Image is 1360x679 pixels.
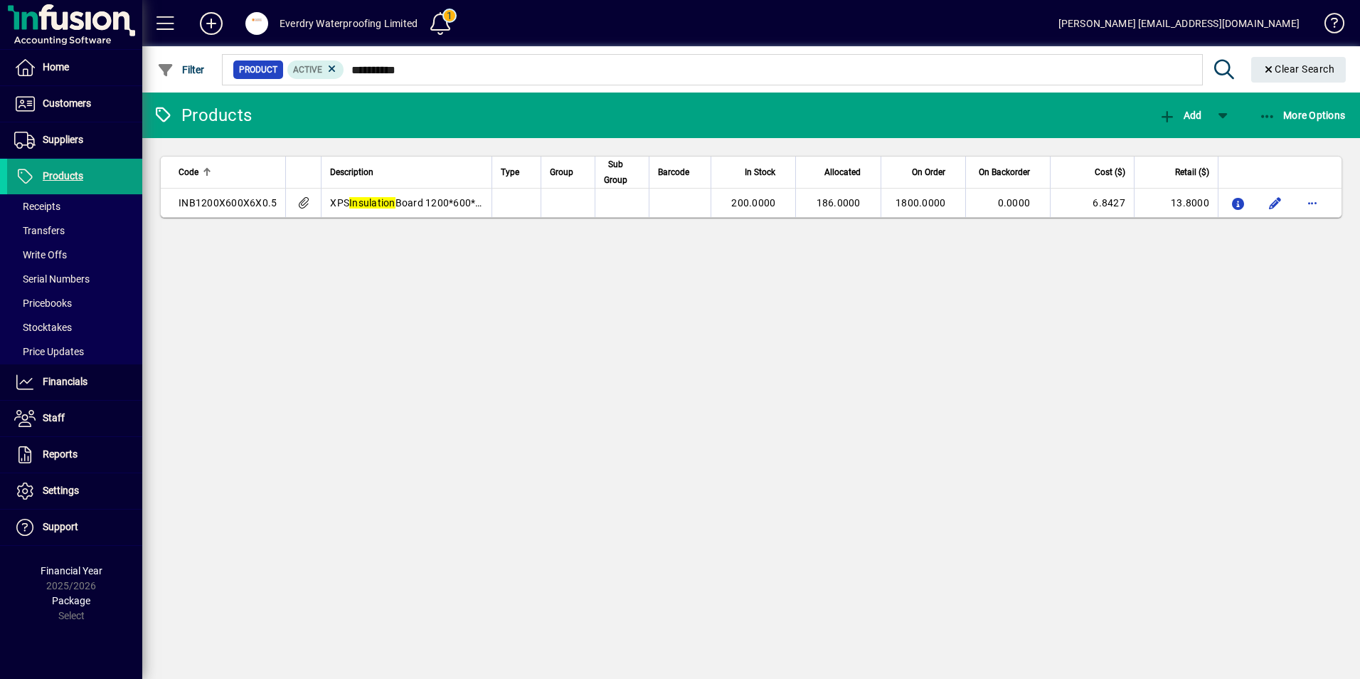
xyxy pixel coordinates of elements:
[349,197,395,209] em: Insulation
[1264,191,1287,214] button: Edit
[1095,164,1125,180] span: Cost ($)
[1058,12,1300,35] div: [PERSON_NAME] [EMAIL_ADDRESS][DOMAIN_NAME]
[154,57,208,83] button: Filter
[7,267,142,291] a: Serial Numbers
[890,164,959,180] div: On Order
[1263,63,1335,75] span: Clear Search
[1050,189,1134,217] td: 6.8427
[14,273,90,285] span: Serial Numbers
[1255,102,1349,128] button: More Options
[7,315,142,339] a: Stocktakes
[43,61,69,73] span: Home
[896,197,945,209] span: 1800.0000
[7,219,142,243] a: Transfers
[1175,164,1209,180] span: Retail ($)
[720,164,788,180] div: In Stock
[817,197,861,209] span: 186.0000
[43,134,83,145] span: Suppliers
[14,346,84,357] span: Price Updates
[52,595,90,606] span: Package
[1251,57,1346,83] button: Clear
[7,291,142,315] a: Pricebooks
[43,485,79,496] span: Settings
[604,157,640,188] div: Sub Group
[7,194,142,219] a: Receipts
[239,63,277,77] span: Product
[979,164,1030,180] span: On Backorder
[287,60,344,79] mat-chip: Activation Status: Active
[7,243,142,267] a: Write Offs
[745,164,775,180] span: In Stock
[7,437,142,473] a: Reports
[1155,102,1205,128] button: Add
[731,197,775,209] span: 200.0000
[330,164,483,180] div: Description
[330,197,573,209] span: XPS Board 1200*600*6mm; cotaing thickne
[7,122,142,158] a: Suppliers
[1301,191,1324,214] button: More options
[501,164,532,180] div: Type
[912,164,945,180] span: On Order
[501,164,519,180] span: Type
[658,164,702,180] div: Barcode
[7,339,142,364] a: Price Updates
[604,157,627,188] span: Sub Group
[43,448,78,460] span: Reports
[998,197,1031,209] span: 0.0000
[188,11,234,36] button: Add
[824,164,861,180] span: Allocated
[43,412,65,423] span: Staff
[974,164,1043,180] div: On Backorder
[153,104,252,127] div: Products
[1259,110,1346,121] span: More Options
[804,164,873,180] div: Allocated
[43,170,83,181] span: Products
[14,201,60,212] span: Receipts
[179,164,198,180] span: Code
[43,521,78,532] span: Support
[179,164,277,180] div: Code
[43,376,87,387] span: Financials
[234,11,280,36] button: Profile
[280,12,418,35] div: Everdry Waterproofing Limited
[14,249,67,260] span: Write Offs
[14,322,72,333] span: Stocktakes
[550,164,586,180] div: Group
[179,197,277,209] span: INB1200X600X6X0.5
[14,225,65,236] span: Transfers
[7,510,142,545] a: Support
[7,86,142,122] a: Customers
[157,64,205,75] span: Filter
[14,298,72,309] span: Pricebooks
[550,164,573,180] span: Group
[1134,189,1218,217] td: 13.8000
[43,98,91,109] span: Customers
[330,164,373,180] span: Description
[658,164,689,180] span: Barcode
[7,473,142,509] a: Settings
[1314,3,1342,49] a: Knowledge Base
[7,364,142,400] a: Financials
[293,65,322,75] span: Active
[7,401,142,436] a: Staff
[7,50,142,85] a: Home
[41,565,102,577] span: Financial Year
[1159,110,1201,121] span: Add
